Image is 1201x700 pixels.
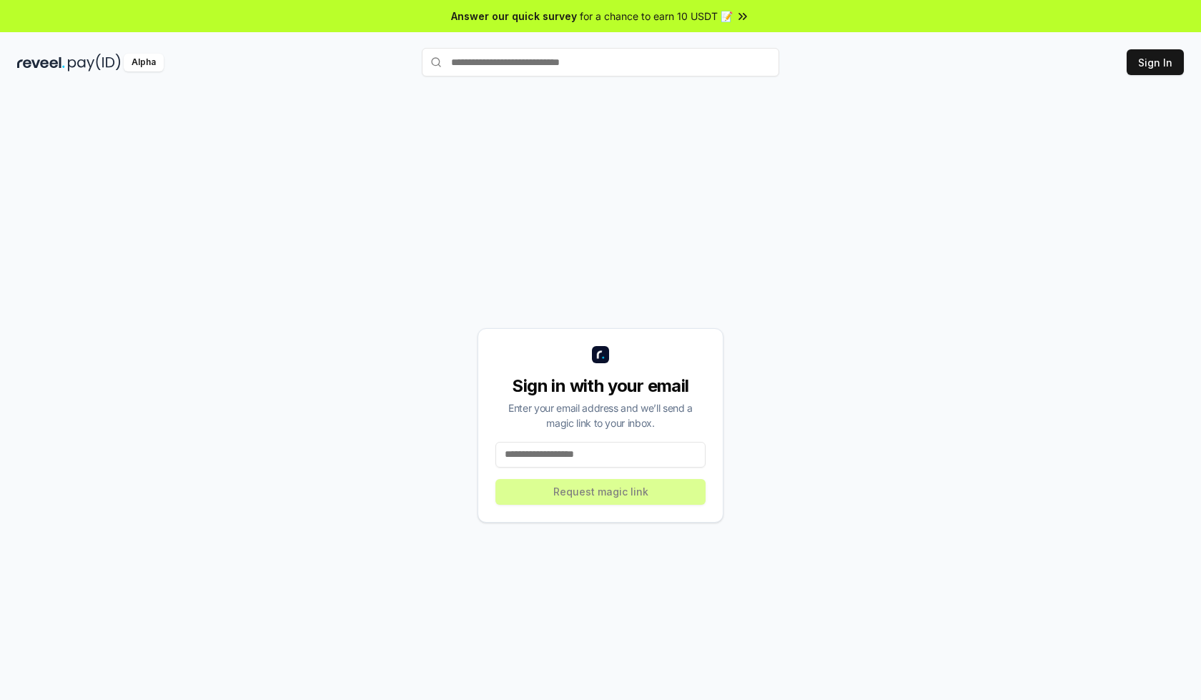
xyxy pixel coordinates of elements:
[580,9,733,24] span: for a chance to earn 10 USDT 📝
[495,375,706,398] div: Sign in with your email
[124,54,164,72] div: Alpha
[495,400,706,430] div: Enter your email address and we’ll send a magic link to your inbox.
[68,54,121,72] img: pay_id
[1127,49,1184,75] button: Sign In
[451,9,577,24] span: Answer our quick survey
[592,346,609,363] img: logo_small
[17,54,65,72] img: reveel_dark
